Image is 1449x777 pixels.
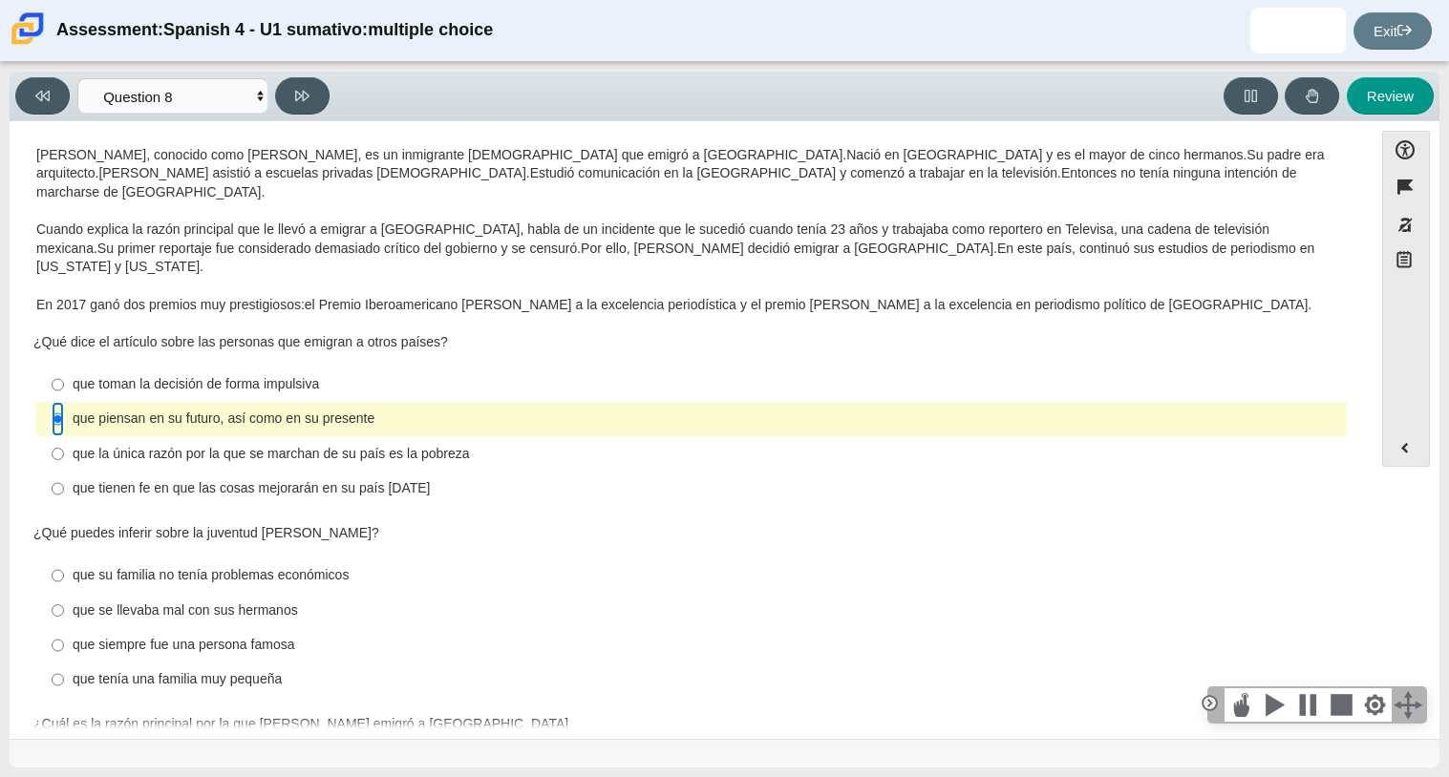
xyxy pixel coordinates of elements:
div: que siempre fue una persona famosa [73,636,1339,655]
div: Change Settings [1358,688,1392,722]
img: josemaria.sanchez.BC8xu4 [1283,15,1313,46]
button: Raise Your Hand [1285,77,1339,115]
div: que se llevaba mal con sus hermanos [73,601,1339,620]
thspan: Cuando explica la razón principal que le llevó a emigrar a [GEOGRAPHIC_DATA], habla de un inciden... [36,220,1269,257]
thspan: [PERSON_NAME] asistió a escuelas privadas [DEMOGRAPHIC_DATA]. [98,164,529,181]
thspan: Estudió comunicación en la [GEOGRAPHIC_DATA] y comenzó a trabajar en la televisión. [530,164,1061,181]
button: Flag item [1382,168,1430,205]
thspan: Su primer reportaje fue considerado demasiado crítico del gobierno y se censuró. [97,240,581,257]
thspan: En 2017 ganó dos premios muy prestigiosos: [36,296,305,313]
div: que tenía una familia muy pequeña [73,670,1339,689]
div: Pause Speech [1291,688,1325,722]
div: Stops speech playback [1325,688,1358,722]
div: que toman la decisión de forma impulsiva [73,375,1339,394]
a: Carmen School of Science & Technology [8,35,48,52]
thspan: Assessment: [56,18,163,42]
thspan: el Premio Iberoamericano [PERSON_NAME] a la excelencia periodística y el premio [PERSON_NAME] a l... [305,296,1311,313]
div: ¿Qué puedes inferir sobre la juventud [PERSON_NAME]? [33,524,1349,543]
thspan: [PERSON_NAME], conocido como [PERSON_NAME], es un inmigrante [DEMOGRAPHIC_DATA] que emigró a [GEO... [36,146,846,163]
div: Speak the current selection [1258,688,1291,722]
div: Assessment items [19,131,1363,731]
thspan: Por ello, [PERSON_NAME] decidió emigrar a [GEOGRAPHIC_DATA]. [581,240,997,257]
div: ¿Qué dice el artículo sobre las personas que emigran a otros países? [33,333,1349,352]
thspan: Nació en [GEOGRAPHIC_DATA] y es el mayor de cinco hermanos. [846,146,1247,163]
thspan: En este país, continuó sus estudios de periodismo en [US_STATE] y [US_STATE]. [36,240,1314,276]
div: Select this button, then click anywhere in the text to start reading aloud [1225,688,1258,722]
thspan: Exit [1374,23,1397,39]
img: Carmen School of Science & Technology [8,9,48,49]
button: Open Accessibility Menu [1382,131,1430,168]
div: que piensan en su futuro, así como en su presente [73,409,1339,429]
button: Toggle response masking [1382,206,1430,243]
div: Click to collapse the toolbar. [1209,688,1225,722]
div: que la única razón por la que se marchan de su país es la pobreza [73,445,1339,464]
button: Expand menu. Displays the button labels. [1383,430,1429,466]
div: ¿Cuál es la razón principal por la que [PERSON_NAME] emigró a [GEOGRAPHIC_DATA] [33,715,1349,734]
div: Click and hold and drag to move the toolbar. [1392,688,1425,722]
button: Notepad [1382,243,1430,283]
thspan: multiple choice [368,18,493,42]
thspan: Spanish 4 - U1 sumativo: [163,18,368,42]
a: Exit [1353,12,1432,50]
div: Click to collapse the toolbar. [1198,691,1222,715]
button: Review [1347,77,1434,115]
thspan: Entonces no tenía ninguna intención de marcharse de [GEOGRAPHIC_DATA]. [36,164,1296,200]
div: que su familia no tenía problemas económicos [73,566,1339,585]
thspan: Su padre era arquitecto. [36,146,1324,182]
div: que tienen fe en que las cosas mejorarán en su país [DATE] [73,479,1339,498]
